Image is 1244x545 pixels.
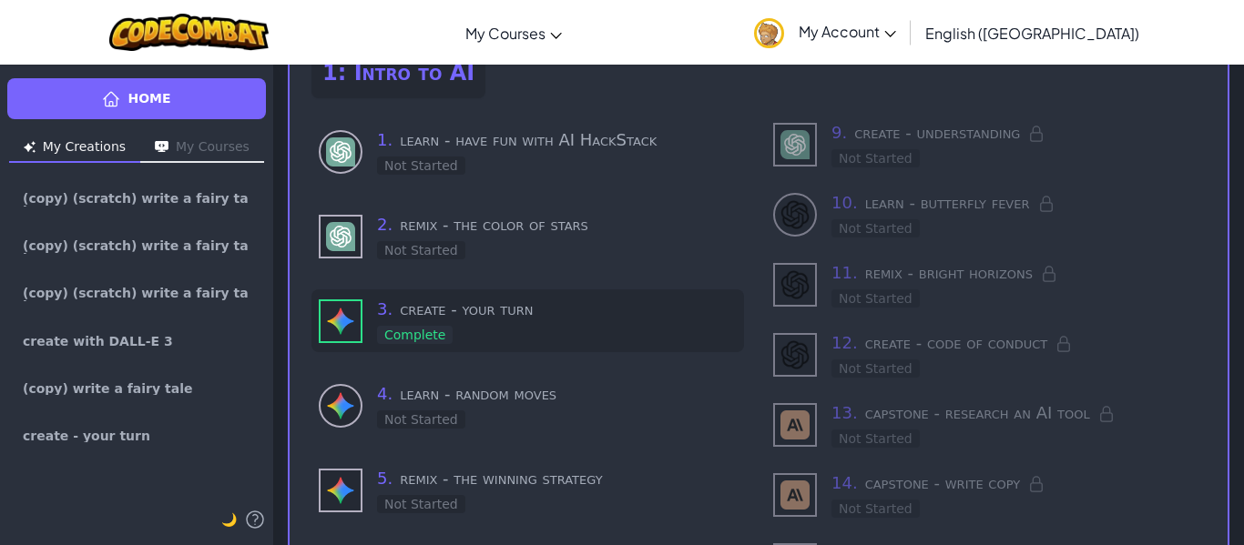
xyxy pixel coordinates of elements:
[773,260,1206,308] div: use - DALL-E 3 (Not Started) - Locked
[773,120,1206,168] div: use - GPT-4 (Not Started) - Locked
[23,335,173,348] span: create with DALL-E 3
[7,177,266,221] a: (copy) (scratch) write a fairy tale
[23,429,150,442] span: create - your turn
[326,222,355,251] img: GPT-4
[831,333,858,352] span: 12 .
[780,480,810,510] img: Claude
[377,130,393,149] span: 1 .
[799,22,896,41] span: My Account
[311,47,485,98] h2: 1: Intro to AI
[831,193,858,212] span: 10 .
[377,495,465,513] div: Not Started
[127,89,170,108] span: Home
[831,403,858,422] span: 13 .
[377,297,737,322] h3: create - your turn
[311,374,744,437] div: learn to use - Gemini (Not Started)
[773,470,1206,519] div: use - Claude (Not Started) - Locked
[311,120,744,183] div: learn to use - GPT-4 (Not Started)
[377,466,737,491] h3: remix - the winning strategy
[773,330,1206,378] div: use - DALL-E 3 (Not Started) - Locked
[326,307,355,336] img: Gemini
[377,410,465,429] div: Not Started
[221,509,237,530] button: 🌙
[780,200,810,229] img: DALL-E 3
[831,359,920,378] div: Not Started
[23,192,250,207] span: (copy) (scratch) write a fairy tale
[456,8,571,57] a: My Courses
[7,225,266,268] a: (copy) (scratch) write a fairy tale
[780,130,810,159] img: GPT-4
[916,8,1148,57] a: English ([GEOGRAPHIC_DATA])
[377,212,737,237] h3: remix - the color of stars
[23,239,250,254] span: (copy) (scratch) write a fairy tale
[7,78,266,119] a: Home
[831,190,1206,216] h3: learn - butterfly fever
[831,470,1206,496] h3: capstone - write copy
[140,134,264,163] button: My Courses
[831,400,1206,426] h3: capstone - research an AI tool
[377,469,393,488] span: 5 .
[925,24,1139,43] span: English ([GEOGRAPHIC_DATA])
[23,287,250,301] span: (copy) (scratch) write a fairy tale
[9,134,140,163] button: My Creations
[780,340,810,369] img: DALL-E 3
[24,141,36,153] img: Icon
[831,473,858,492] span: 14 .
[326,137,355,167] img: GPT-4
[377,381,737,407] h3: learn - random moves
[377,326,453,344] div: Complete
[155,141,168,153] img: Icon
[773,190,1206,238] div: learn to use - DALL-E 3 (Not Started) - Locked
[377,299,393,318] span: 3 .
[831,120,1206,146] h3: create - understanding
[773,400,1206,449] div: use - Claude (Not Started) - Locked
[780,410,810,439] img: Claude
[831,149,920,167] div: Not Started
[311,459,744,521] div: use - Gemini (Not Started)
[311,205,744,267] div: use - GPT-4 (Not Started)
[377,384,393,403] span: 4 .
[745,4,905,61] a: My Account
[377,156,465,175] div: Not Started
[23,382,192,395] span: (copy) write a fairy tale
[780,270,810,299] img: DALL-E 3
[831,219,920,237] div: Not Started
[831,260,1206,286] h3: remix - bright horizons
[109,14,269,51] img: CodeCombat logo
[377,127,737,153] h3: learn - have fun with AI HackStack
[326,476,355,505] img: Gemini
[831,123,847,142] span: 9 .
[831,330,1206,356] h3: create - code of conduct
[7,414,266,458] a: create - your turn
[221,512,237,527] span: 🌙
[7,367,266,410] a: (copy) write a fairy tale
[377,241,465,259] div: Not Started
[465,24,546,43] span: My Courses
[754,18,784,48] img: avatar
[831,429,920,448] div: Not Started
[7,319,266,363] a: create with DALL-E 3
[377,215,393,234] span: 2 .
[831,289,920,308] div: Not Started
[831,500,920,518] div: Not Started
[326,391,355,420] img: Gemini
[7,272,266,316] a: (copy) (scratch) write a fairy tale
[831,263,858,282] span: 11 .
[311,289,744,352] div: use - Gemini (Complete)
